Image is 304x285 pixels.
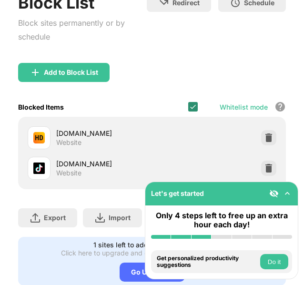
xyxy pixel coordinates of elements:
div: Let's get started [151,189,204,197]
div: Go Unlimited [120,263,185,282]
div: [DOMAIN_NAME] [56,159,152,169]
div: [DOMAIN_NAME] [56,128,152,138]
img: favicons [33,163,45,174]
div: Block sites permanently or by schedule [18,16,146,44]
div: Get personalized productivity suggestions [157,255,258,269]
div: Add to Block List [44,69,98,76]
div: Website [56,138,81,147]
div: Export [44,214,66,222]
img: omni-setup-toggle.svg [283,189,292,198]
div: Whitelist mode [220,103,268,111]
div: Blocked Items [18,103,64,111]
button: Do it [260,254,288,269]
img: eye-not-visible.svg [269,189,279,198]
div: Import [109,214,131,222]
div: Website [56,169,81,177]
div: Click here to upgrade and enjoy an unlimited block list. [61,249,232,257]
img: favicons [33,132,45,143]
div: 1 sites left to add to your block list. [93,241,205,249]
img: check.svg [189,103,197,111]
div: Only 4 steps left to free up an extra hour each day! [151,211,292,229]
